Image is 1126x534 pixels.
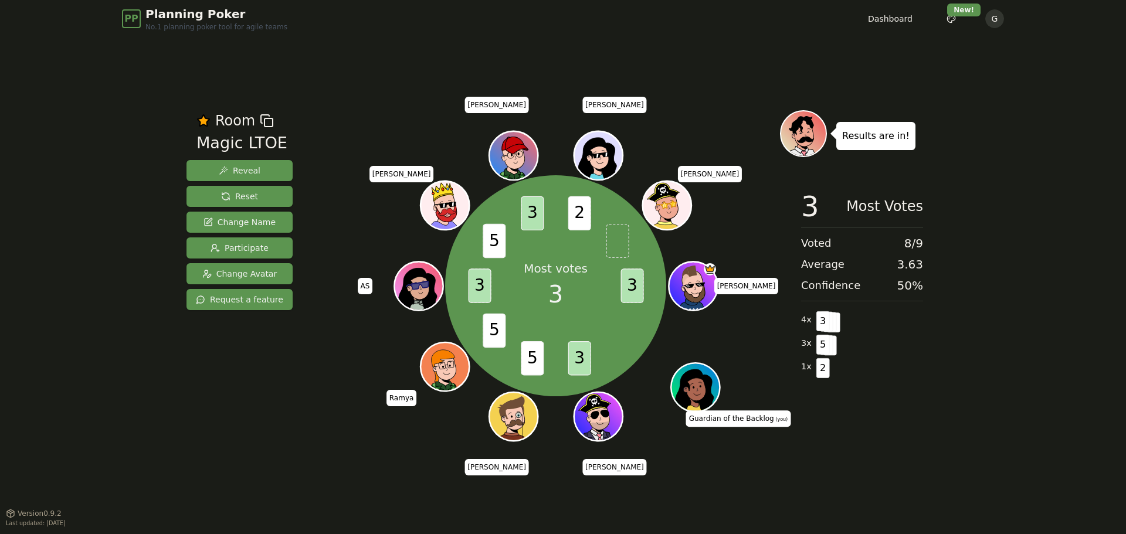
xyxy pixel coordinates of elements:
[369,165,434,182] span: Click to change your name
[897,277,923,294] span: 50 %
[941,8,962,29] button: New!
[842,128,910,144] p: Results are in!
[582,459,647,475] span: Click to change your name
[186,212,293,233] button: Change Name
[904,235,923,251] span: 8 / 9
[816,358,830,378] span: 2
[219,165,260,176] span: Reveal
[816,335,830,355] span: 5
[678,165,742,182] span: Click to change your name
[186,289,293,310] button: Request a feature
[521,341,544,376] span: 5
[483,314,506,348] span: 5
[714,278,779,294] span: Click to change your name
[704,263,716,275] span: Blake is the host
[568,341,591,376] span: 3
[196,294,283,305] span: Request a feature
[483,224,506,259] span: 5
[186,237,293,259] button: Participate
[686,410,791,427] span: Click to change your name
[145,6,287,22] span: Planning Poker
[548,277,563,312] span: 3
[221,191,258,202] span: Reset
[801,360,812,373] span: 1 x
[124,12,138,26] span: PP
[6,509,62,518] button: Version0.9.2
[868,13,913,25] a: Dashboard
[801,277,860,294] span: Confidence
[985,9,1004,28] button: G
[464,459,529,475] span: Click to change your name
[186,186,293,207] button: Reset
[816,311,830,331] span: 3
[6,520,66,526] span: Last updated: [DATE]
[521,196,544,231] span: 3
[947,4,981,16] div: New!
[358,278,373,294] span: Click to change your name
[801,256,844,273] span: Average
[672,364,718,410] button: Click to change your avatar
[524,260,588,277] p: Most votes
[774,417,788,422] span: (you)
[620,268,643,303] span: 3
[122,6,287,32] a: PPPlanning PokerNo.1 planning poker tool for agile teams
[464,96,529,113] span: Click to change your name
[18,509,62,518] span: Version 0.9.2
[801,235,832,251] span: Voted
[196,110,211,131] button: Remove as favourite
[801,337,812,350] span: 3 x
[801,192,819,220] span: 3
[386,390,417,406] span: Click to change your name
[186,160,293,181] button: Reveal
[202,268,277,280] span: Change Avatar
[215,110,255,131] span: Room
[211,242,269,254] span: Participate
[204,216,276,228] span: Change Name
[846,192,923,220] span: Most Votes
[196,131,287,155] div: Magic LTOE
[568,196,591,231] span: 2
[897,256,923,273] span: 3.63
[801,314,812,326] span: 4 x
[186,263,293,284] button: Change Avatar
[582,96,647,113] span: Click to change your name
[468,268,491,303] span: 3
[145,22,287,32] span: No.1 planning poker tool for agile teams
